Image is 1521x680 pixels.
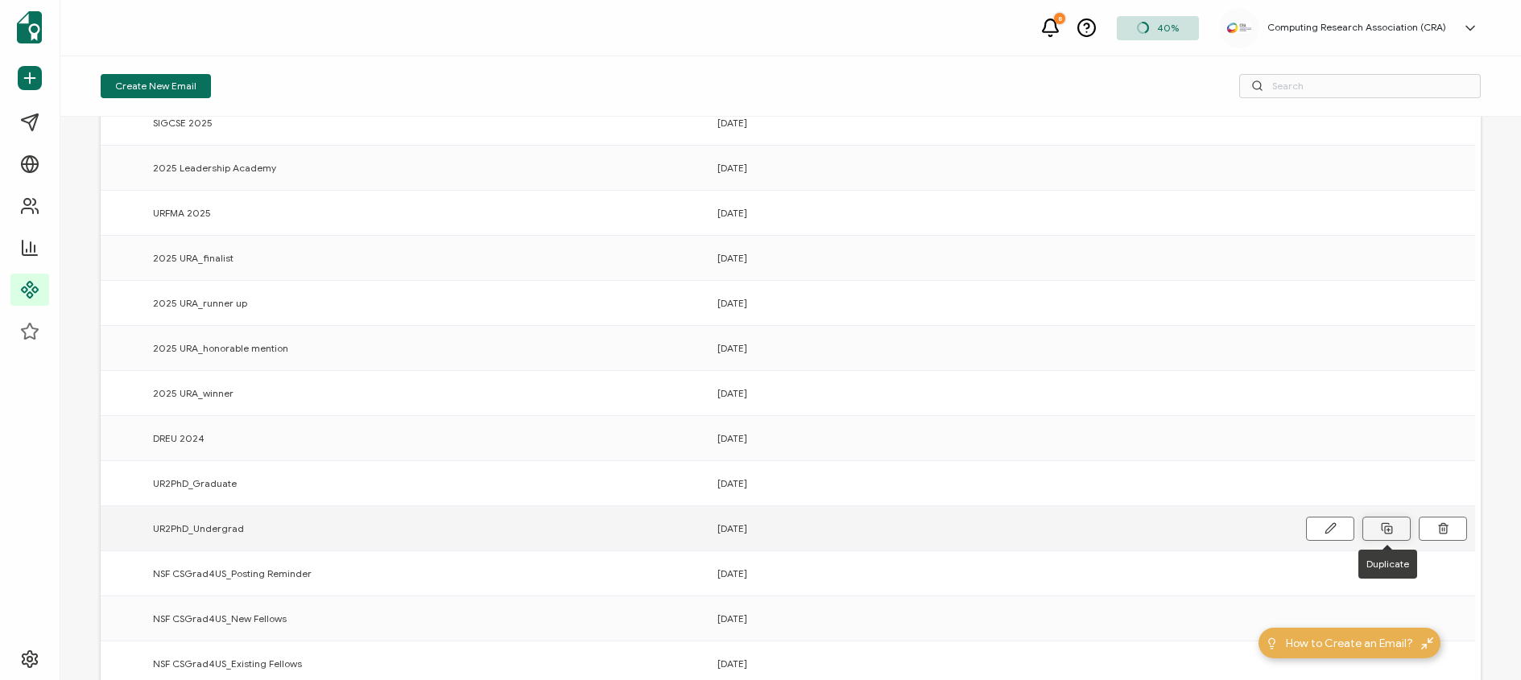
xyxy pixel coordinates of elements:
[709,609,1274,628] div: [DATE]
[709,204,1274,222] div: [DATE]
[709,519,1274,538] div: [DATE]
[153,339,288,357] span: 2025 URA_honorable mention
[709,654,1274,673] div: [DATE]
[1421,637,1433,649] img: minimize-icon.svg
[1358,550,1417,579] div: Duplicate
[153,249,234,267] span: 2025 URA_finalist
[1227,23,1251,33] img: 321c6d9d-d8ad-40a2-96d6-b21f663a9aa4.jpg
[1267,22,1446,33] h5: Computing Research Association (CRA)
[1054,13,1065,24] div: 8
[153,519,244,538] span: UR2PhD_Undergrad
[1239,74,1481,98] input: Search
[153,609,287,628] span: NSF CSGrad4US_New Fellows
[153,204,211,222] span: URFMA 2025
[153,113,213,132] span: SIGCSE 2025
[709,474,1274,492] div: [DATE]
[709,159,1274,177] div: [DATE]
[709,429,1274,447] div: [DATE]
[1157,22,1179,34] span: 40%
[153,564,312,583] span: NSF CSGrad4US_Posting Reminder
[709,113,1274,132] div: [DATE]
[153,159,276,177] span: 2025 Leadership Academy
[1286,635,1413,652] span: How to Create an Email?
[709,294,1274,312] div: [DATE]
[1440,603,1521,680] iframe: Chat Widget
[115,81,196,91] span: Create New Email
[709,384,1274,402] div: [DATE]
[17,11,42,43] img: sertifier-logomark-colored.svg
[153,474,237,492] span: UR2PhD_Graduate
[709,339,1274,357] div: [DATE]
[153,654,302,673] span: NSF CSGrad4US_Existing Fellows
[709,249,1274,267] div: [DATE]
[153,429,205,447] span: DREU 2024
[101,74,211,98] button: Create New Email
[709,564,1274,583] div: [DATE]
[153,384,234,402] span: 2025 URA_winner
[153,294,247,312] span: 2025 URA_runner up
